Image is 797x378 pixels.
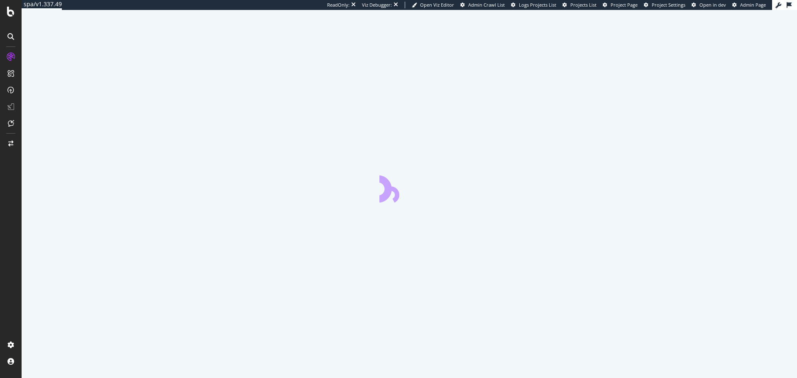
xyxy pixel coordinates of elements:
span: Open in dev [699,2,726,8]
span: Admin Crawl List [468,2,505,8]
span: Project Page [611,2,638,8]
a: Project Page [603,2,638,8]
span: Logs Projects List [519,2,556,8]
div: Viz Debugger: [362,2,392,8]
div: ReadOnly: [327,2,350,8]
a: Projects List [562,2,597,8]
span: Admin Page [740,2,766,8]
a: Open in dev [692,2,726,8]
span: Project Settings [652,2,685,8]
span: Open Viz Editor [420,2,454,8]
a: Logs Projects List [511,2,556,8]
a: Admin Crawl List [460,2,505,8]
a: Project Settings [644,2,685,8]
a: Admin Page [732,2,766,8]
a: Open Viz Editor [412,2,454,8]
span: Projects List [570,2,597,8]
div: animation [379,173,439,202]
